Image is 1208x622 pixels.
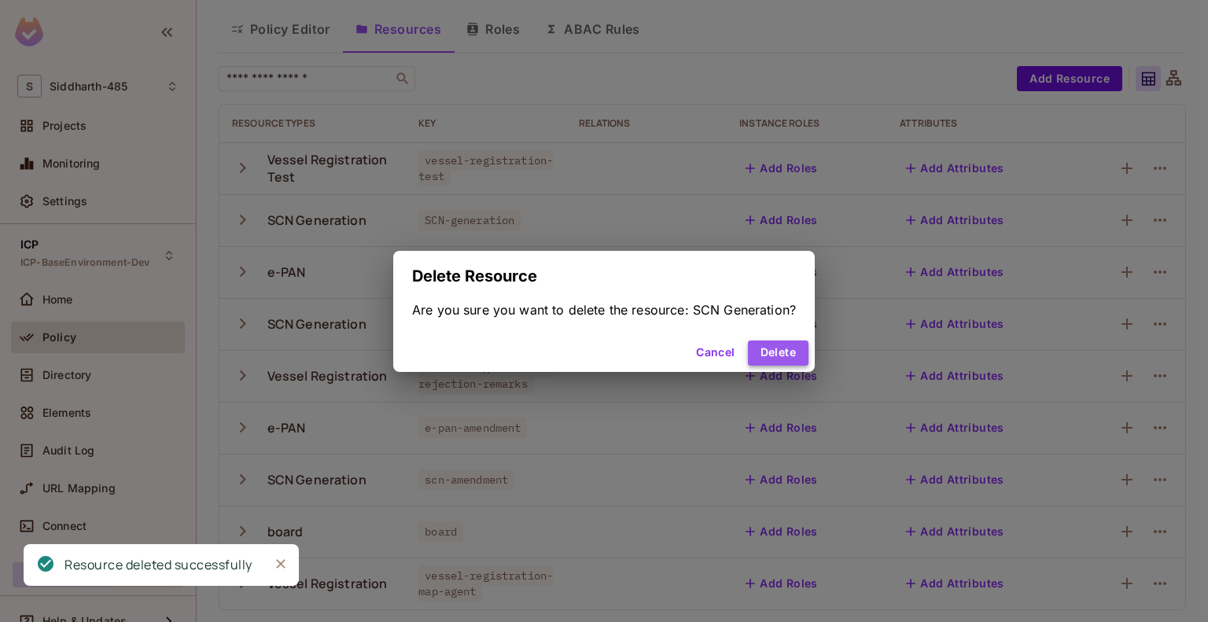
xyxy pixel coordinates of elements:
[393,251,815,301] h2: Delete Resource
[64,555,252,575] div: Resource deleted successfully
[748,340,808,366] button: Delete
[269,552,293,576] button: Close
[690,340,741,366] button: Cancel
[412,301,796,318] div: Are you sure you want to delete the resource: SCN Generation?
